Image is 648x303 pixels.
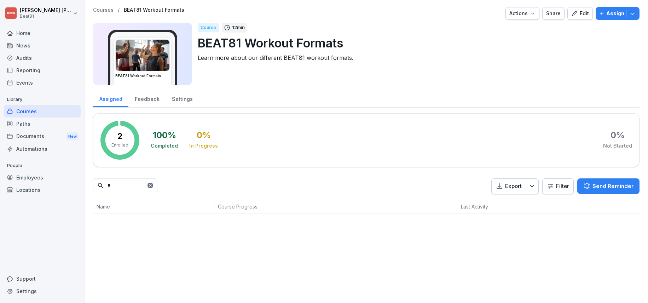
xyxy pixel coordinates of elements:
button: Send Reminder [577,178,640,194]
div: 0 % [197,131,211,139]
p: People [4,160,81,171]
a: Automations [4,143,81,155]
div: Documents [4,130,81,143]
p: 12 min [232,24,245,31]
a: Events [4,76,81,89]
a: Assigned [93,89,128,107]
button: Export [491,178,539,194]
p: Assign [606,10,624,17]
img: y9fc2hljz12hjpqmn0lgbk2p.png [116,40,169,71]
p: Send Reminder [592,182,633,190]
div: Not Started [603,142,632,149]
p: Name [97,203,210,210]
a: Reporting [4,64,81,76]
p: [PERSON_NAME] [PERSON_NAME] [20,7,71,13]
p: Enrolled [111,142,128,148]
div: Edit [571,10,589,17]
p: Last Activity [461,203,530,210]
button: Actions [505,7,539,20]
p: Export [505,182,522,190]
p: 2 [117,132,123,141]
div: Course [198,23,219,32]
a: News [4,39,81,52]
p: Learn more about our different BEAT81 workout formats. [198,53,634,62]
a: Feedback [128,89,166,107]
a: Home [4,27,81,39]
div: Filter [547,183,569,190]
p: / [118,7,120,13]
div: 100 % [153,131,176,139]
button: Filter [543,179,573,194]
div: Support [4,273,81,285]
a: Settings [166,89,199,107]
a: Paths [4,118,81,130]
a: Employees [4,171,81,184]
div: 0 % [611,131,625,139]
button: Assign [596,7,640,20]
p: Beat81 [20,14,71,19]
a: BEAT81 Workout Formats [124,7,184,13]
a: Courses [93,7,114,13]
p: Library [4,94,81,105]
button: Share [542,7,565,20]
div: Completed [151,142,178,149]
a: Audits [4,52,81,64]
div: Actions [509,10,536,17]
a: Locations [4,184,81,196]
p: Course Progress [218,203,363,210]
h3: BEAT81 Workout Formats [115,73,170,79]
div: New [66,132,79,141]
a: Settings [4,285,81,297]
div: Share [546,10,561,17]
a: Courses [4,105,81,118]
button: Edit [567,7,593,20]
p: BEAT81 Workout Formats [198,34,634,52]
div: In Progress [189,142,218,149]
a: DocumentsNew [4,130,81,143]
